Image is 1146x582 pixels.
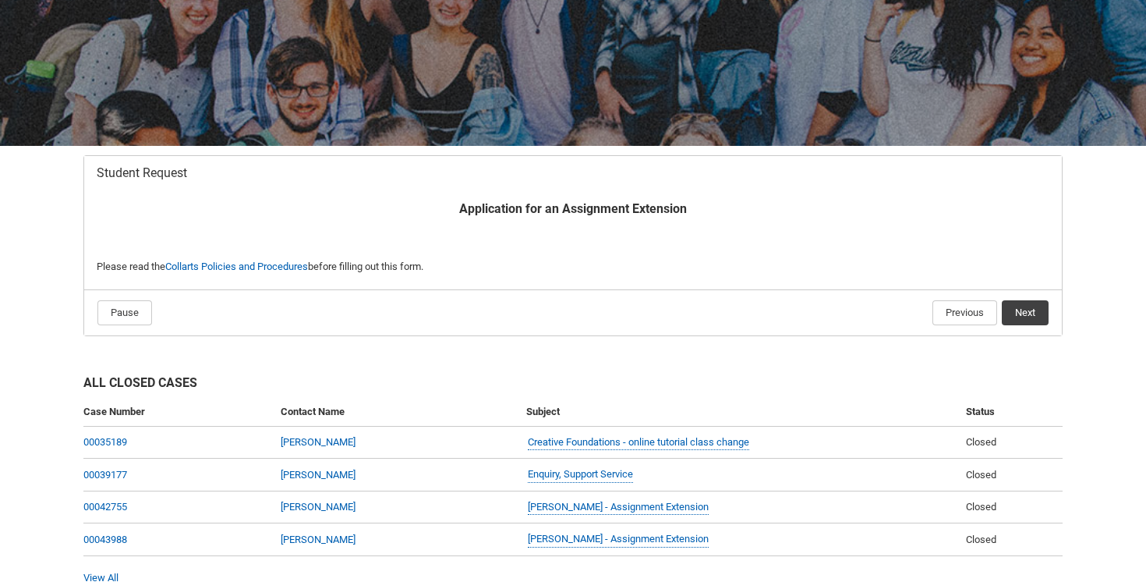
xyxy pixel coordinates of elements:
span: Student Request [97,165,187,181]
a: [PERSON_NAME] - Assignment Extension [528,499,709,516]
span: Closed [966,501,996,513]
a: [PERSON_NAME] [281,501,355,513]
a: [PERSON_NAME] [281,534,355,545]
b: Application for an Assignment Extension [459,201,687,216]
th: Subject [520,398,959,427]
span: Closed [966,436,996,448]
a: 00043988 [83,534,127,545]
button: Previous [932,300,997,325]
span: Closed [966,534,996,545]
button: Next [1002,300,1049,325]
a: [PERSON_NAME] [281,469,355,481]
article: Redu_Student_Request flow [83,155,1063,336]
a: 00042755 [83,501,127,513]
a: Enquiry, Support Service [528,467,633,483]
span: Closed [966,469,996,481]
th: Contact Name [274,398,520,427]
a: [PERSON_NAME] - Assignment Extension [528,531,709,548]
th: Status [960,398,1063,427]
p: Please read the before filling out this form. [97,259,1049,275]
a: 00035189 [83,436,127,448]
th: Case Number [83,398,274,427]
a: Creative Foundations - online tutorial class change [528,435,749,451]
h2: All Closed Cases [83,374,1063,398]
a: [PERSON_NAME] [281,436,355,448]
a: Collarts Policies and Procedures [165,261,308,272]
button: Pause [97,300,152,325]
a: 00039177 [83,469,127,481]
